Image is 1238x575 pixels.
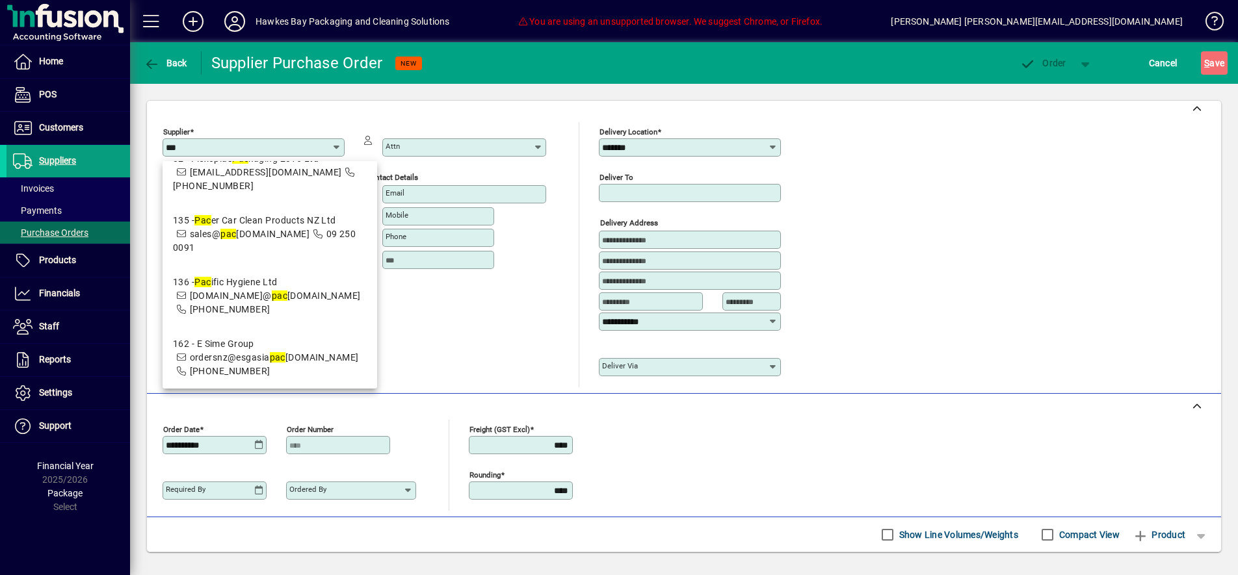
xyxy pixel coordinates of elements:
span: Cancel [1149,53,1178,73]
mat-option: 82 - Flexoplas Packaging 2016 Ltd [163,142,377,203]
span: Home [39,56,63,66]
a: Settings [7,377,130,409]
mat-label: Order number [287,424,334,433]
span: Products [39,255,76,265]
a: Payments [7,199,130,222]
span: S [1204,58,1209,68]
mat-option: 162 - E Sime Group [163,327,377,389]
div: Supplier Purchase Order [211,53,383,73]
span: Support [39,420,72,431]
label: Compact View [1057,528,1120,541]
div: 162 - E Sime Group [173,337,367,351]
a: Purchase Orders [7,222,130,244]
a: Products [7,244,130,277]
mat-label: Deliver To [599,173,633,182]
a: POS [7,79,130,111]
mat-label: Rounding [469,470,501,479]
a: Knowledge Base [1196,3,1222,45]
a: Financials [7,277,130,310]
span: sales@ [DOMAIN_NAME] [190,229,310,239]
mat-label: Supplier [163,127,190,136]
span: NEW [401,59,417,68]
span: ordersnz@esgasia [DOMAIN_NAME] [190,352,359,363]
span: Reports [39,354,71,364]
button: Back [140,51,191,75]
span: Staff [39,321,59,331]
button: Profile [214,10,256,33]
span: Customers [39,122,83,133]
a: Support [7,410,130,442]
span: ave [1204,53,1224,73]
em: pac [272,290,287,301]
button: Add [172,10,214,33]
div: [PERSON_NAME] [PERSON_NAME][EMAIL_ADDRESS][DOMAIN_NAME] [891,11,1183,32]
label: Show Line Volumes/Weights [897,528,1018,541]
mat-label: Mobile [386,211,408,220]
mat-label: Order date [163,424,200,433]
mat-label: Attn [386,142,400,151]
a: Customers [7,112,130,144]
span: Settings [39,387,72,398]
a: Home [7,45,130,78]
mat-label: Email [386,188,404,198]
div: Hawkes Bay Packaging and Cleaning Solutions [256,11,450,32]
em: pac [270,352,285,363]
div: 135 - er Car Clean Products NZ Ltd [173,214,367,227]
span: [PHONE_NUMBER] [173,181,254,191]
em: Pac [194,215,211,225]
em: Pac [194,277,211,287]
mat-label: Freight (GST excl) [469,424,530,433]
span: Invoices [13,183,54,194]
span: [DOMAIN_NAME]@ [DOMAIN_NAME] [190,290,361,301]
div: 136 - ific Hygiene Ltd [173,275,367,289]
span: POS [39,89,57,99]
span: Back [144,58,187,68]
app-page-header-button: Back [130,51,202,75]
span: Financial Year [37,461,94,471]
a: Reports [7,344,130,376]
mat-label: Deliver via [602,361,638,370]
mat-label: Phone [386,232,406,241]
mat-option: 135 - Pacer Car Clean Products NZ Ltd [163,203,377,265]
button: Cancel [1146,51,1181,75]
mat-option: 136 - Pacific Hygiene Ltd [163,265,377,327]
button: Order [1014,51,1073,75]
span: Package [47,488,83,498]
span: Suppliers [39,155,76,166]
mat-label: Required by [166,485,205,494]
span: You are using an unsupported browser. We suggest Chrome, or Firefox. [518,16,823,27]
mat-label: Ordered by [289,485,326,494]
em: pac [220,229,236,239]
span: [PHONE_NUMBER] [190,304,270,314]
a: Staff [7,311,130,343]
mat-label: Delivery Location [599,127,657,136]
span: Payments [13,205,62,216]
span: Order [1020,58,1066,68]
button: Save [1201,51,1228,75]
span: Financials [39,288,80,298]
span: [PHONE_NUMBER] [190,366,270,376]
a: Invoices [7,177,130,199]
span: Purchase Orders [13,227,88,238]
span: [EMAIL_ADDRESS][DOMAIN_NAME] [190,167,342,177]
